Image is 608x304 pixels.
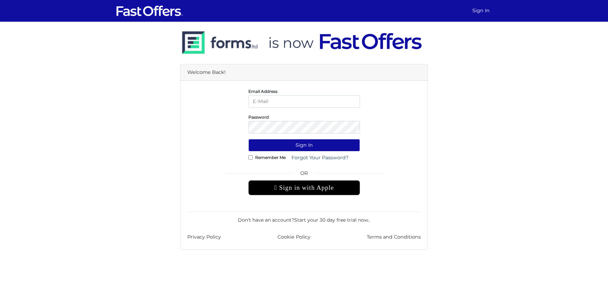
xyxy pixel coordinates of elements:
span: OR [248,169,360,180]
div: Sign in with Apple [248,180,360,195]
label: Remember Me [255,157,286,158]
a: Privacy Policy [187,233,221,241]
label: Email Address [248,90,278,92]
a: Start your 30 day free trial now. [294,217,369,223]
a: Cookie Policy [278,233,310,241]
div: Welcome Back! [180,64,427,81]
label: Password [248,116,269,118]
a: Terms and Conditions [367,233,421,241]
a: Forgot Your Password? [287,151,353,164]
input: E-Mail [248,95,360,108]
div: Don't have an account? . [187,211,421,224]
a: Sign In [470,4,492,17]
button: Sign In [248,139,360,151]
